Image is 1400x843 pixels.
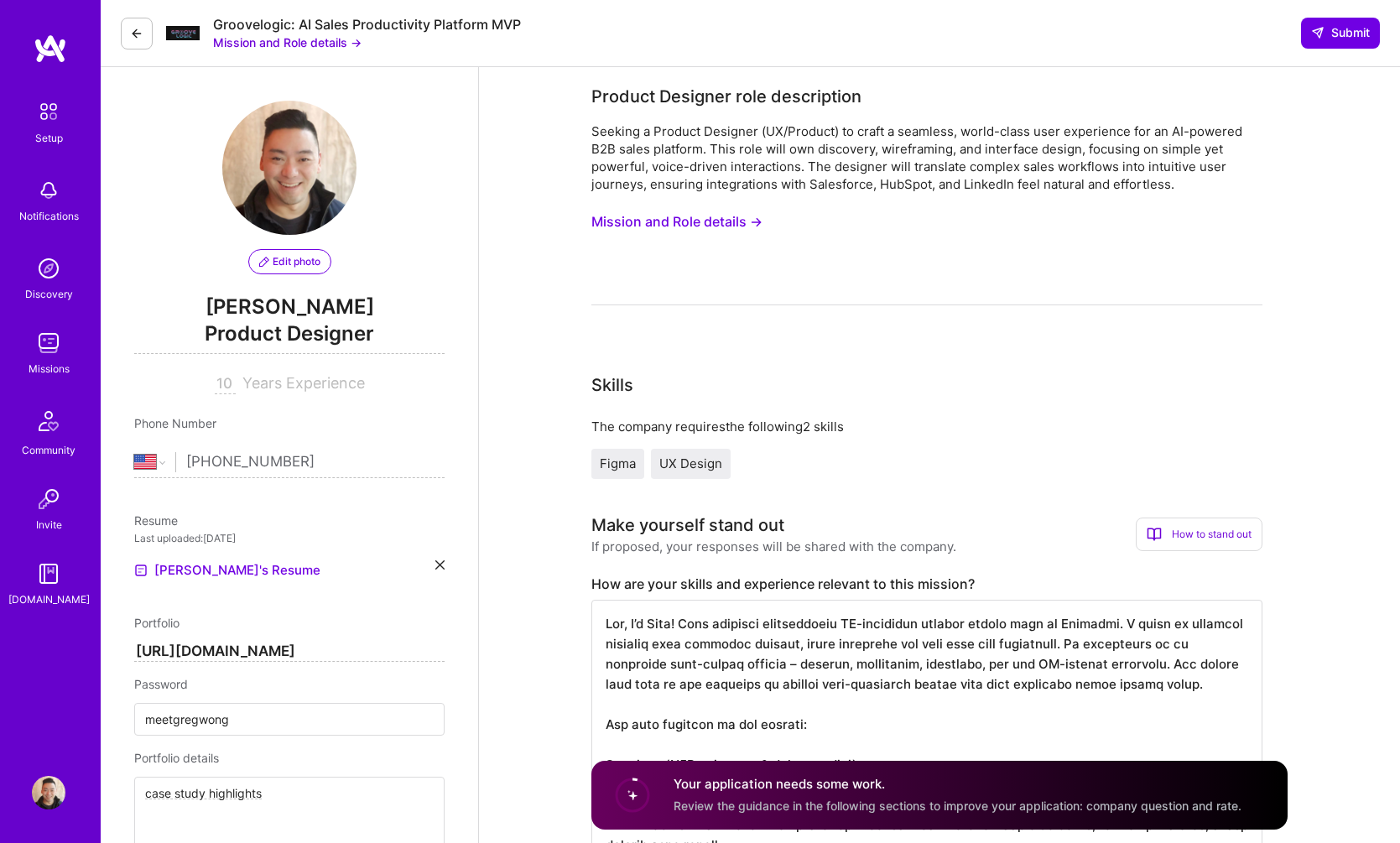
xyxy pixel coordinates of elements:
i: icon Close [435,560,445,570]
span: [PERSON_NAME] [134,294,445,320]
div: Notifications [19,207,79,225]
img: logo [34,34,67,64]
div: [DOMAIN_NAME] [8,591,90,608]
span: UX Design [659,455,722,471]
img: User Avatar [32,776,65,809]
div: Portfolio details [134,749,445,767]
div: Make yourself stand out [591,513,784,538]
img: bell [32,174,65,207]
button: Edit photo [248,249,331,274]
button: Mission and Role details → [213,34,362,51]
img: Company Logo [166,26,200,41]
img: Community [29,401,69,441]
a: User Avatar [28,776,70,809]
div: Community [22,441,75,459]
i: icon BookOpen [1147,527,1162,542]
span: Portfolio [134,616,180,630]
div: Skills [591,372,633,398]
div: Groovelogic: AI Sales Productivity Platform MVP [213,16,521,34]
span: Phone Number [134,416,216,430]
span: Product Designer [134,320,445,354]
i: icon PencilPurple [259,257,269,267]
span: Resume [134,513,178,528]
div: The company requires the following 2 skills [591,418,1262,435]
img: setup [31,94,66,129]
span: Submit [1311,24,1370,41]
input: XX [215,374,236,394]
div: If proposed, your responses will be shared with the company. [591,538,956,555]
i: icon SendLight [1311,26,1325,39]
img: Invite [32,482,65,516]
input: +1 (000) 000-0000 [186,438,445,487]
img: Resume [134,564,148,577]
button: Submit [1301,18,1380,48]
input: Password [134,703,445,736]
img: User Avatar [222,101,357,235]
img: teamwork [32,326,65,360]
img: discovery [32,252,65,285]
span: Figma [600,455,636,471]
span: Years Experience [242,374,365,392]
label: How are your skills and experience relevant to this mission? [591,575,1262,593]
div: Password [134,675,445,693]
div: How to stand out [1136,518,1262,551]
span: Edit photo [259,254,320,269]
a: [PERSON_NAME]'s Resume [134,560,320,580]
div: Last uploaded: [DATE] [134,529,445,547]
div: Setup [35,129,63,147]
div: Seeking a Product Designer (UX/Product) to craft a seamless, world-class user experience for an A... [591,122,1262,193]
img: guide book [32,557,65,591]
div: Missions [29,360,70,377]
div: Product Designer role description [591,84,861,109]
h4: Your application needs some work. [674,776,1241,794]
i: icon LeftArrowDark [130,27,143,40]
button: Mission and Role details → [591,206,762,237]
div: Invite [36,516,62,533]
input: http://... [134,642,445,662]
span: Review the guidance in the following sections to improve your application: company question and r... [674,799,1241,813]
div: Discovery [25,285,73,303]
